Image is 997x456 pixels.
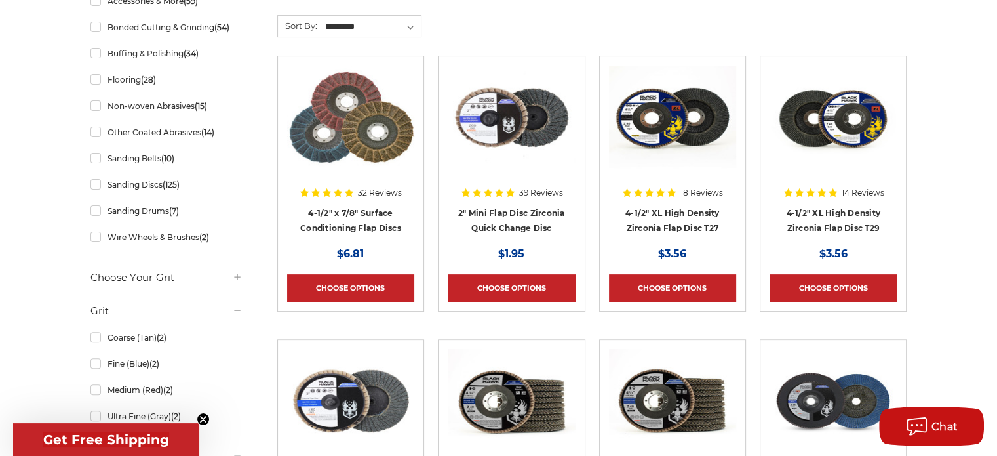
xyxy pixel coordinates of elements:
span: $3.56 [658,247,686,260]
a: Sanding Discs [90,173,243,196]
a: Other Coated Abrasives [90,121,243,144]
span: (14) [201,127,214,137]
span: (125) [162,180,179,190]
button: Close teaser [197,413,210,426]
a: Sanding Belts [90,147,243,170]
img: 4-1/2" XL High Density Zirconia Flap Disc T27 [609,66,736,171]
a: Ultra Fine (Gray) [90,405,243,428]
span: (10) [161,154,174,163]
a: Choose Options [770,274,897,302]
h5: Grit [90,303,243,319]
a: Fine (Blue) [90,352,243,375]
a: Choose Options [287,274,414,302]
a: Coarse (Tan) [90,326,243,349]
a: Buffing & Polishing [90,42,243,65]
a: Choose Options [609,274,736,302]
span: (2) [156,333,166,342]
a: 4-1/2" XL High Density Zirconia Flap Disc T27 [609,66,736,234]
a: Non-woven Abrasives [90,94,243,117]
img: BHA 3" Quick Change 60 Grit Flap Disc for Fine Grinding and Finishing [287,349,414,454]
h5: Choose Your Grit [90,270,243,285]
img: 4.5" Black Hawk Zirconia Flap Disc 10 Pack [609,349,736,454]
div: Get Free ShippingClose teaser [13,423,199,456]
img: 4-1/2" XL High Density Zirconia Flap Disc T29 [770,66,897,171]
span: Chat [931,421,958,433]
a: Black Hawk Abrasives 2-inch Zirconia Flap Disc with 60 Grit Zirconia for Smooth Finishing [448,66,575,234]
a: Wire Wheels & Brushes [90,226,243,249]
select: Sort By: [323,17,421,37]
a: Scotch brite flap discs [287,66,414,234]
span: Get Free Shipping [43,432,169,447]
img: 7 inch Zirconia flap disc [770,349,897,454]
img: Scotch brite flap discs [287,66,414,171]
a: Bonded Cutting & Grinding [90,16,243,39]
span: (7) [168,206,178,216]
a: Flooring [90,68,243,91]
label: Sort By: [278,16,317,35]
img: Black Hawk Abrasives 2-inch Zirconia Flap Disc with 60 Grit Zirconia for Smooth Finishing [448,66,575,171]
a: Choose Options [448,274,575,302]
span: (2) [170,411,180,421]
a: 4-1/2" XL High Density Zirconia Flap Disc T29 [770,66,897,234]
span: (28) [140,75,155,85]
span: $3.56 [819,247,848,260]
span: (15) [194,101,206,111]
button: Chat [879,407,984,446]
span: $6.81 [337,247,364,260]
img: Black Hawk 4-1/2" x 7/8" Flap Disc Type 27 - 10 Pack [448,349,575,454]
span: (2) [149,359,159,369]
a: Medium (Red) [90,379,243,402]
span: (34) [183,49,198,58]
a: Sanding Drums [90,199,243,222]
span: $1.95 [498,247,524,260]
span: (2) [163,385,172,395]
span: (54) [214,22,229,32]
span: (2) [199,232,208,242]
